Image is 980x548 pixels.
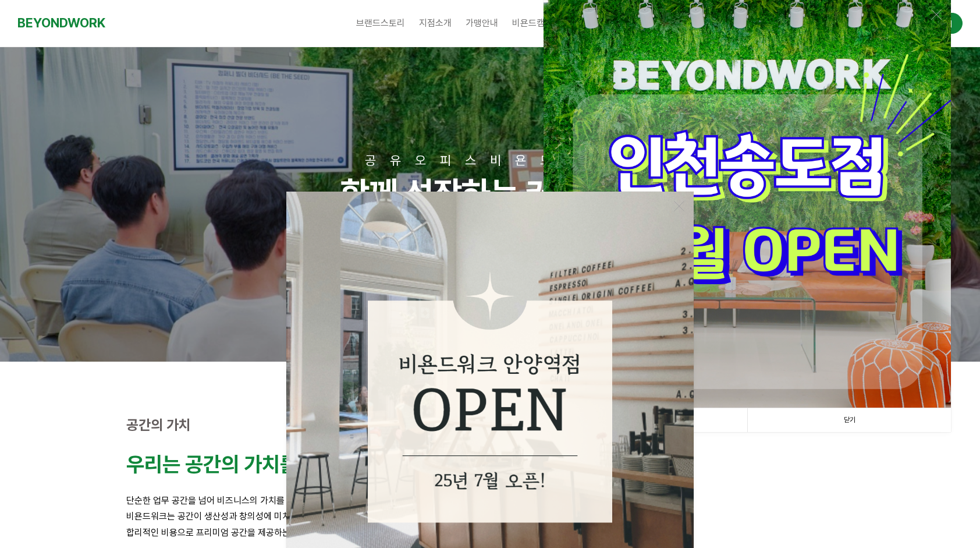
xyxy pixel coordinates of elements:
strong: 공간의 가치 [126,416,191,433]
a: 브랜드스토리 [349,9,412,38]
a: 비욘드캠퍼스 [505,9,568,38]
a: 닫기 [747,408,951,432]
p: 합리적인 비용으로 프리미엄 공간을 제공하는 것이 비욘드워크의 철학입니다. [126,525,854,540]
a: 지점소개 [412,9,459,38]
a: BEYONDWORK [17,12,105,34]
strong: 우리는 공간의 가치를 높입니다. [126,452,380,477]
a: 가맹안내 [459,9,505,38]
p: 비욘드워크는 공간이 생산성과 창의성에 미치는 영향을 잘 알고 있습니다. [126,508,854,524]
span: 가맹안내 [466,17,498,29]
span: 지점소개 [419,17,452,29]
span: 브랜드스토리 [356,17,405,29]
p: 단순한 업무 공간을 넘어 비즈니스의 가치를 높이는 영감의 공간을 만듭니다. [126,493,854,508]
span: 비욘드캠퍼스 [512,17,561,29]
